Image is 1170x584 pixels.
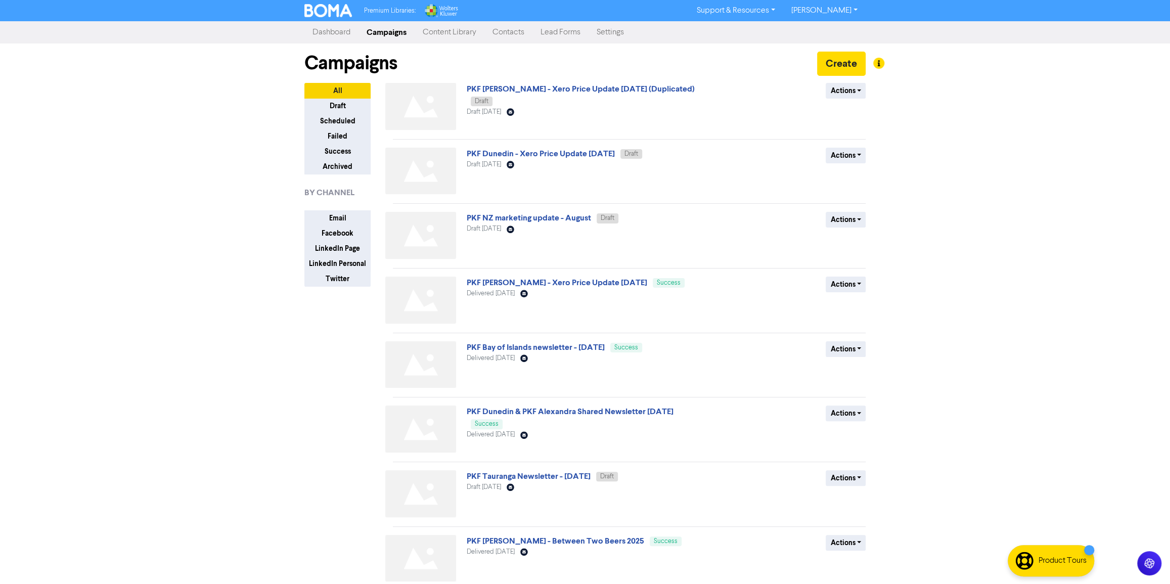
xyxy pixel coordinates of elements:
button: Failed [304,128,371,144]
button: Success [304,144,371,159]
a: Dashboard [304,22,358,42]
img: Not found [385,83,456,130]
span: Delivered [DATE] [467,431,515,438]
a: Content Library [415,22,484,42]
button: Actions [826,212,866,228]
button: All [304,83,371,99]
img: Not found [385,341,456,388]
span: Success [475,421,499,427]
span: Delivered [DATE] [467,355,515,362]
button: LinkedIn Personal [304,256,371,272]
a: Campaigns [358,22,415,42]
span: Draft [624,151,638,157]
img: Not found [385,535,456,582]
a: PKF [PERSON_NAME] - Xero Price Update [DATE] [467,278,647,288]
span: Draft [DATE] [467,109,501,115]
a: Lead Forms [532,22,589,42]
button: Actions [826,83,866,99]
span: Draft [DATE] [467,161,501,168]
button: Actions [826,277,866,292]
img: Not found [385,470,456,517]
span: Delivered [DATE] [467,549,515,555]
img: Not found [385,406,456,453]
button: Archived [304,159,371,174]
button: Actions [826,148,866,163]
button: Email [304,210,371,226]
span: Premium Libraries: [364,8,416,14]
img: Wolters Kluwer [424,4,458,17]
span: Draft [600,473,614,480]
span: Draft [601,215,614,221]
button: Actions [826,535,866,551]
a: PKF Dunedin & PKF Alexandra Shared Newsletter [DATE] [467,407,673,417]
span: Draft [DATE] [467,484,501,490]
button: Actions [826,470,866,486]
img: Not found [385,212,456,259]
a: PKF [PERSON_NAME] - Xero Price Update [DATE] (Duplicated) [467,84,695,94]
button: Actions [826,341,866,357]
button: Create [817,52,866,76]
button: Actions [826,406,866,421]
button: Scheduled [304,113,371,129]
a: PKF [PERSON_NAME] - Between Two Beers 2025 [467,536,644,546]
button: LinkedIn Page [304,241,371,256]
h1: Campaigns [304,52,397,75]
span: Success [614,344,638,351]
span: Draft [475,98,488,105]
a: PKF Bay of Islands newsletter - [DATE] [467,342,605,352]
img: BOMA Logo [304,4,352,17]
span: Draft [DATE] [467,226,501,232]
img: Not found [385,277,456,324]
span: Delivered [DATE] [467,290,515,297]
a: Contacts [484,22,532,42]
a: PKF NZ marketing update - August [467,213,591,223]
a: PKF Tauranga Newsletter - [DATE] [467,471,591,481]
span: Success [654,538,678,545]
a: Support & Resources [689,3,783,19]
span: BY CHANNEL [304,187,354,199]
img: Not found [385,148,456,195]
button: Facebook [304,226,371,241]
button: Draft [304,98,371,114]
span: Success [657,280,681,286]
button: Twitter [304,271,371,287]
a: [PERSON_NAME] [783,3,866,19]
a: Settings [589,22,632,42]
a: PKF Dunedin - Xero Price Update [DATE] [467,149,615,159]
